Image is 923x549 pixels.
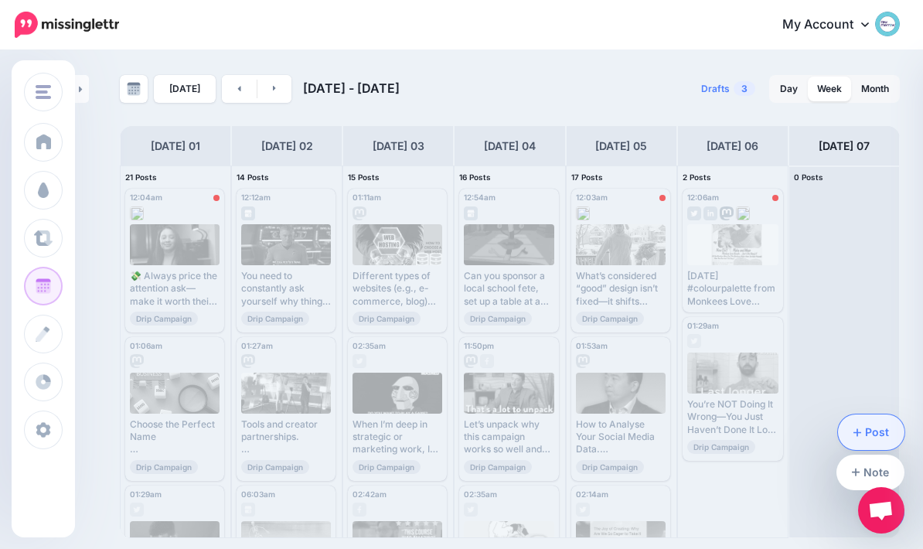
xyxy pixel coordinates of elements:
span: 12:03am [576,193,608,202]
img: twitter-grey-square.png [576,503,590,517]
img: twitter-grey-square.png [464,503,478,517]
span: Drip Campaign [687,440,755,454]
span: Drip Campaign [464,460,532,474]
h4: [DATE] 03 [373,137,424,155]
a: Post [838,414,905,450]
div: Let’s unpack why this campaign works so well and what small businesses can learn from it. Read mo... [464,418,553,456]
span: 12:12am [241,193,271,202]
img: calendar-grey-darker.png [127,82,141,96]
span: Drip Campaign [130,460,198,474]
div: Open chat [858,487,904,534]
span: 01:11am [353,193,381,202]
img: mastodon-grey-square.png [241,354,255,368]
span: 02:14am [576,489,608,499]
h4: [DATE] 06 [707,137,758,155]
img: twitter-grey-square.png [130,503,144,517]
a: Drafts3 [692,75,765,103]
a: [DATE] [154,75,216,103]
span: 06:03am [241,489,275,499]
div: You need to constantly ask yourself why things are done a certain way and if there might be a bet... [241,270,331,308]
img: twitter-grey-square.png [353,354,366,368]
img: twitter-grey-square.png [687,206,701,220]
img: facebook-grey-square.png [480,354,494,368]
h4: [DATE] 02 [261,137,313,155]
span: 16 Posts [459,172,491,182]
span: Drip Campaign [576,460,644,474]
img: linkedin-grey-square.png [703,206,717,220]
span: 21 Posts [125,172,157,182]
span: Drip Campaign [464,312,532,326]
img: twitter-grey-square.png [687,334,701,348]
span: Drip Campaign [241,312,309,326]
span: Drip Campaign [130,312,198,326]
span: 0 Posts [794,172,823,182]
span: 02:35am [464,489,497,499]
div: You’re NOT Doing It Wrong—You Just Haven’t Done It Long Enough. ▸ [URL] [687,398,778,436]
span: 12:06am [687,193,719,202]
span: 01:29am [130,489,162,499]
img: google_business-grey-square.png [464,206,478,220]
h4: [DATE] 07 [819,137,870,155]
a: Note [836,455,905,490]
img: bluesky-grey-square.png [576,206,590,220]
span: 02:42am [353,489,387,499]
span: Drip Campaign [241,460,309,474]
img: bluesky-grey-square.png [736,206,750,220]
span: Drip Campaign [353,312,421,326]
span: [DATE] - [DATE] [303,80,400,96]
img: Missinglettr [15,12,119,38]
h4: [DATE] 01 [151,137,200,155]
span: Drafts [701,84,730,94]
span: 15 Posts [348,172,380,182]
a: Week [808,77,851,101]
span: 11:50pm [464,341,494,350]
span: 2 Posts [683,172,711,182]
div: Can you sponsor a local school fete, set up a table at a farmers’ market, or collaborate with ano... [464,270,553,308]
img: mastodon-grey-square.png [576,354,590,368]
div: What’s considered “good” design isn’t fixed—it shifts depending on who it’s for, where it shows u... [576,270,666,308]
span: 17 Posts [571,172,603,182]
img: google_business-grey-square.png [241,206,255,220]
img: facebook-grey-square.png [353,503,366,517]
h4: [DATE] 05 [595,137,647,155]
div: Different types of websites (e.g., e-commerce, blog) have different hosting needs. Read more 👉 [URL] [353,270,442,308]
h4: [DATE] 04 [484,137,536,155]
img: mastodon-grey-square.png [130,354,144,368]
span: 3 [734,81,755,96]
img: menu.png [36,85,51,99]
img: mastodon-grey-square.png [720,206,734,220]
img: bluesky-grey-square.png [130,206,144,220]
span: 01:29am [687,321,719,330]
div: When I’m deep in strategic or marketing work, I like to take creative breaks. Read more 👉 [URL] #... [353,418,442,456]
img: mastodon-grey-square.png [464,354,478,368]
div: 💸 Always price the attention ask—make it worth their time Read more 👉 [URL] #smallbusiness [130,270,220,308]
div: Choose the Perfect Name Read more 👉 [URL] [130,418,220,456]
span: 14 Posts [237,172,269,182]
span: 01:53am [576,341,608,350]
span: 12:54am [464,193,496,202]
img: google_business-grey-square.png [241,503,255,517]
a: Month [852,77,898,101]
span: 01:27am [241,341,273,350]
a: My Account [767,6,900,44]
div: Tools and creator partnerships. Read more 👉 [URL] #DashHudson #SocialMediaStrategy [241,418,331,456]
div: How to Analyse Your Social Media Data. Read more 👉 [URL] [576,418,666,456]
span: Drip Campaign [576,312,644,326]
a: Day [771,77,807,101]
img: mastodon-grey-square.png [353,206,366,220]
span: 12:04am [130,193,162,202]
span: Drip Campaign [353,460,421,474]
span: 02:35am [353,341,386,350]
span: 01:06am [130,341,162,350]
div: [DATE] #colourpalette from Monkees Love Beads Advert. [687,270,778,308]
